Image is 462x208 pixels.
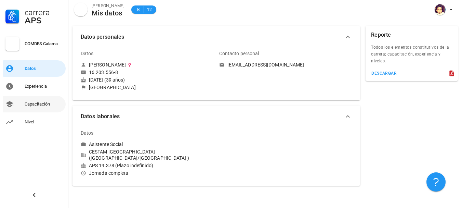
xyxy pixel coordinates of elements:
[435,4,446,15] div: avatar
[147,6,152,13] span: 12
[3,60,66,77] a: Datos
[25,101,63,107] div: Capacitación
[371,26,391,44] div: Reporte
[135,6,141,13] span: B
[3,78,66,95] a: Experiencia
[25,16,63,25] div: APS
[92,2,124,9] div: [PERSON_NAME]
[92,9,124,17] div: Mis datos
[366,44,458,69] div: Todos los elementos constitutivos de la carrera; capacitación, experiencia y niveles.
[89,84,136,90] div: [GEOGRAPHIC_DATA]
[25,84,63,89] div: Experiencia
[72,26,360,48] button: Datos personales
[81,125,94,141] div: Datos
[227,62,304,68] div: [EMAIL_ADDRESS][DOMAIN_NAME]
[81,45,94,62] div: Datos
[81,32,344,42] span: Datos personales
[25,66,63,71] div: Datos
[74,3,88,16] div: avatar
[25,119,63,125] div: Nivel
[3,96,66,112] a: Capacitación
[3,114,66,130] a: Nivel
[81,112,344,121] span: Datos laborales
[25,8,63,16] div: Carrera
[81,170,214,176] div: Jornada completa
[219,45,259,62] div: Contacto personal
[72,106,360,127] button: Datos laborales
[89,69,118,75] div: 16.203.556-8
[89,62,126,68] div: [PERSON_NAME]
[81,77,214,83] div: [DATE] (39 años)
[89,141,123,147] div: Asistente Social
[81,149,214,161] div: CESFAM [GEOGRAPHIC_DATA] ([GEOGRAPHIC_DATA]/[GEOGRAPHIC_DATA] )
[368,69,399,78] button: descargar
[81,162,214,169] div: APS 19.378 (Plazo indefinido)
[25,41,63,47] div: COMDES Calama
[219,62,352,68] a: [EMAIL_ADDRESS][DOMAIN_NAME]
[371,71,397,76] div: descargar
